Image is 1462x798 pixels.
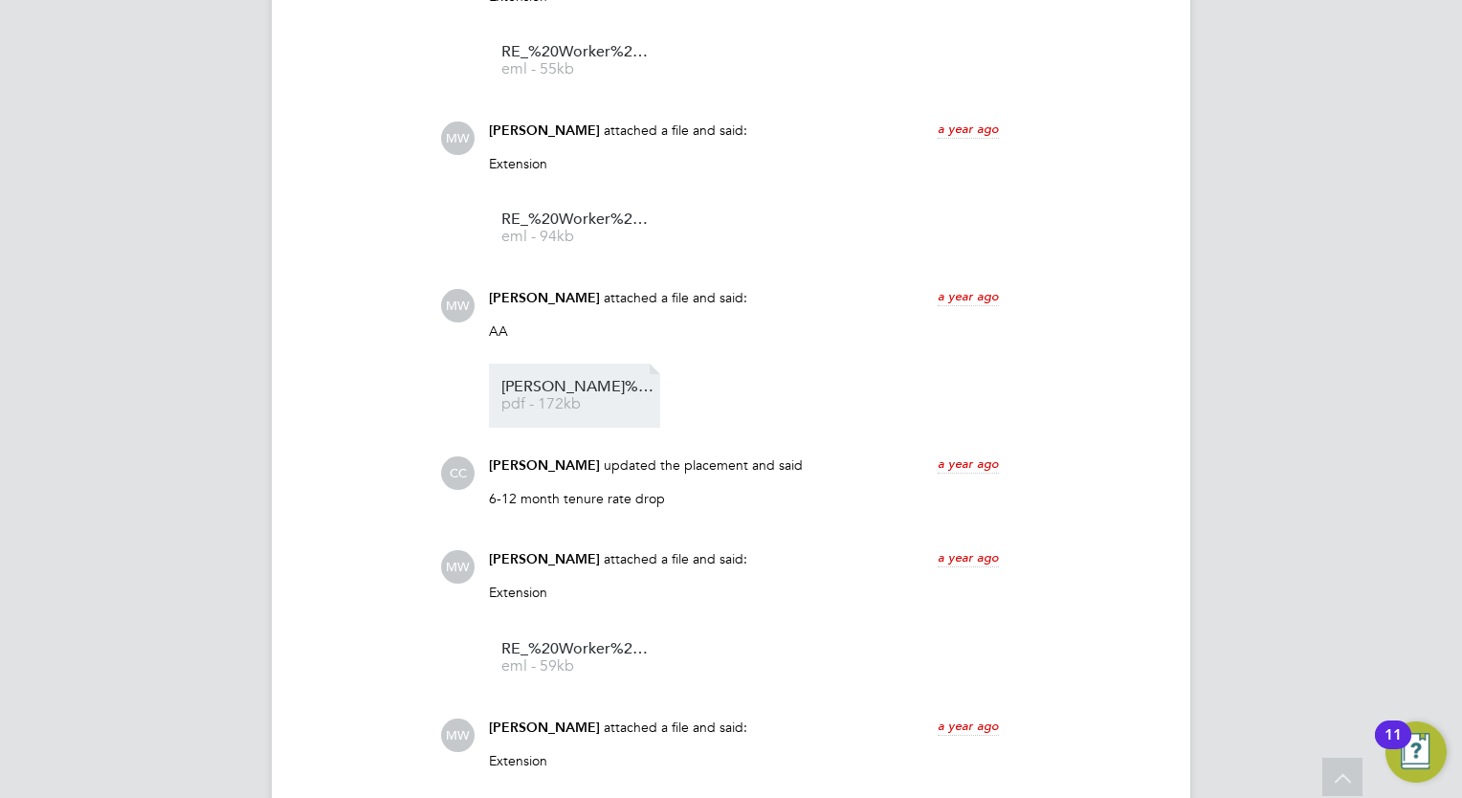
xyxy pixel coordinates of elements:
span: a year ago [938,455,999,472]
span: a year ago [938,121,999,137]
button: Open Resource Center, 11 new notifications [1385,721,1447,783]
span: RE_%20Worker%20extension [501,45,654,59]
span: [PERSON_NAME] [489,290,600,306]
span: updated the placement and said [604,456,803,474]
span: a year ago [938,288,999,304]
p: Extension [489,155,999,172]
div: 11 [1384,735,1402,760]
p: 6-12 month tenure rate drop [489,490,999,507]
span: CC [441,456,475,490]
a: RE_%20Worker%20extension eml - 94kb [501,212,654,244]
span: MW [441,719,475,752]
span: [PERSON_NAME]%20Clauzelma%20-%20Certficate [501,380,654,394]
span: pdf - 172kb [501,397,654,411]
span: attached a file and said: [604,550,747,567]
span: [PERSON_NAME] [489,457,600,474]
p: AA [489,322,999,340]
a: RE_%20Worker%20extension eml - 55kb [501,45,654,77]
span: eml - 94kb [501,230,654,244]
span: a year ago [938,718,999,734]
span: MW [441,289,475,322]
span: attached a file and said: [604,122,747,139]
span: [PERSON_NAME] [489,551,600,567]
span: a year ago [938,549,999,565]
span: [PERSON_NAME] [489,720,600,736]
span: RE_%20Worker%20extension [501,212,654,227]
a: RE_%20Worker%20extension eml - 59kb [501,642,654,674]
p: Extension [489,752,999,769]
span: eml - 55kb [501,62,654,77]
span: MW [441,122,475,155]
span: RE_%20Worker%20extension [501,642,654,656]
span: eml - 59kb [501,659,654,674]
span: attached a file and said: [604,719,747,736]
p: Extension [489,584,999,601]
span: [PERSON_NAME] [489,122,600,139]
a: [PERSON_NAME]%20Clauzelma%20-%20Certficate pdf - 172kb [501,380,654,411]
span: MW [441,550,475,584]
span: attached a file and said: [604,289,747,306]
